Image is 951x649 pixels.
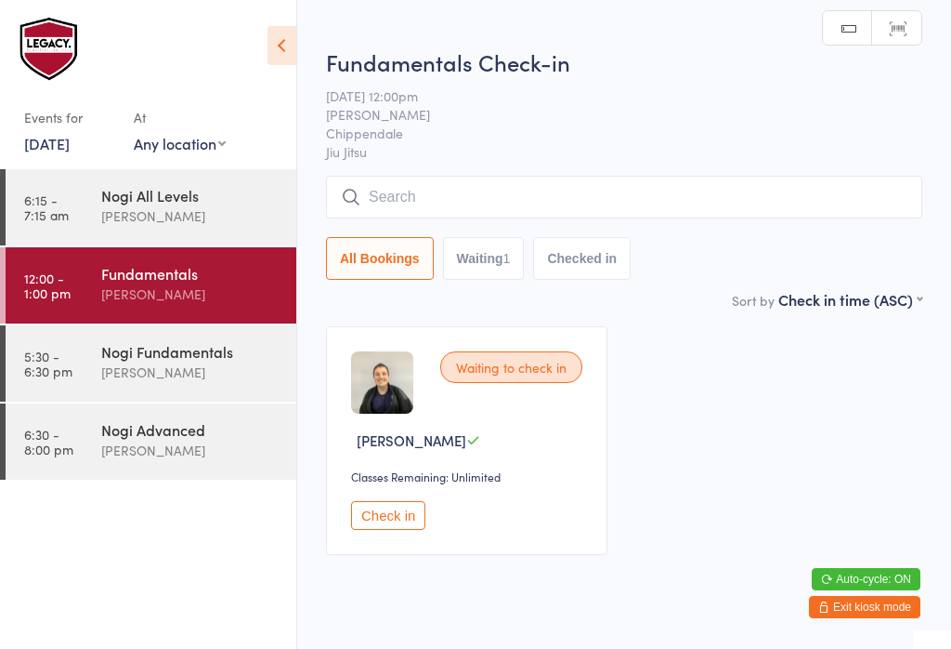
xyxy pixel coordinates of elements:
[440,351,582,383] div: Waiting to check in
[351,501,425,530] button: Check in
[326,105,893,124] span: [PERSON_NAME]
[732,291,775,310] label: Sort by
[351,351,413,414] img: image1747104706.png
[326,86,893,105] span: [DATE] 12:00pm
[101,362,280,383] div: [PERSON_NAME]
[134,133,226,153] div: Any location
[24,271,71,300] time: 12:00 - 1:00 pm
[812,568,920,590] button: Auto-cycle: ON
[351,469,588,484] div: Classes Remaining: Unlimited
[19,14,84,84] img: Legacy Brazilian Jiu Jitsu
[101,284,280,305] div: [PERSON_NAME]
[326,237,434,280] button: All Bookings
[24,102,115,133] div: Events for
[326,176,922,219] input: Search
[6,325,296,402] a: 5:30 -6:30 pmNogi Fundamentals[PERSON_NAME]
[326,46,922,77] h2: Fundamentals Check-in
[24,427,73,457] time: 6:30 - 8:00 pm
[24,133,70,153] a: [DATE]
[357,430,466,450] span: [PERSON_NAME]
[326,124,893,142] span: Chippendale
[326,142,922,161] span: Jiu Jitsu
[101,419,280,440] div: Nogi Advanced
[6,404,296,480] a: 6:30 -8:00 pmNogi Advanced[PERSON_NAME]
[778,289,922,310] div: Check in time (ASC)
[6,247,296,324] a: 12:00 -1:00 pmFundamentals[PERSON_NAME]
[533,237,631,280] button: Checked in
[134,102,226,133] div: At
[101,185,280,205] div: Nogi All Levels
[101,440,280,461] div: [PERSON_NAME]
[101,205,280,227] div: [PERSON_NAME]
[24,349,72,378] time: 5:30 - 6:30 pm
[24,192,69,222] time: 6:15 - 7:15 am
[6,169,296,245] a: 6:15 -7:15 amNogi All Levels[PERSON_NAME]
[101,341,280,362] div: Nogi Fundamentals
[443,237,525,280] button: Waiting1
[809,596,920,618] button: Exit kiosk mode
[503,251,511,266] div: 1
[101,263,280,284] div: Fundamentals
